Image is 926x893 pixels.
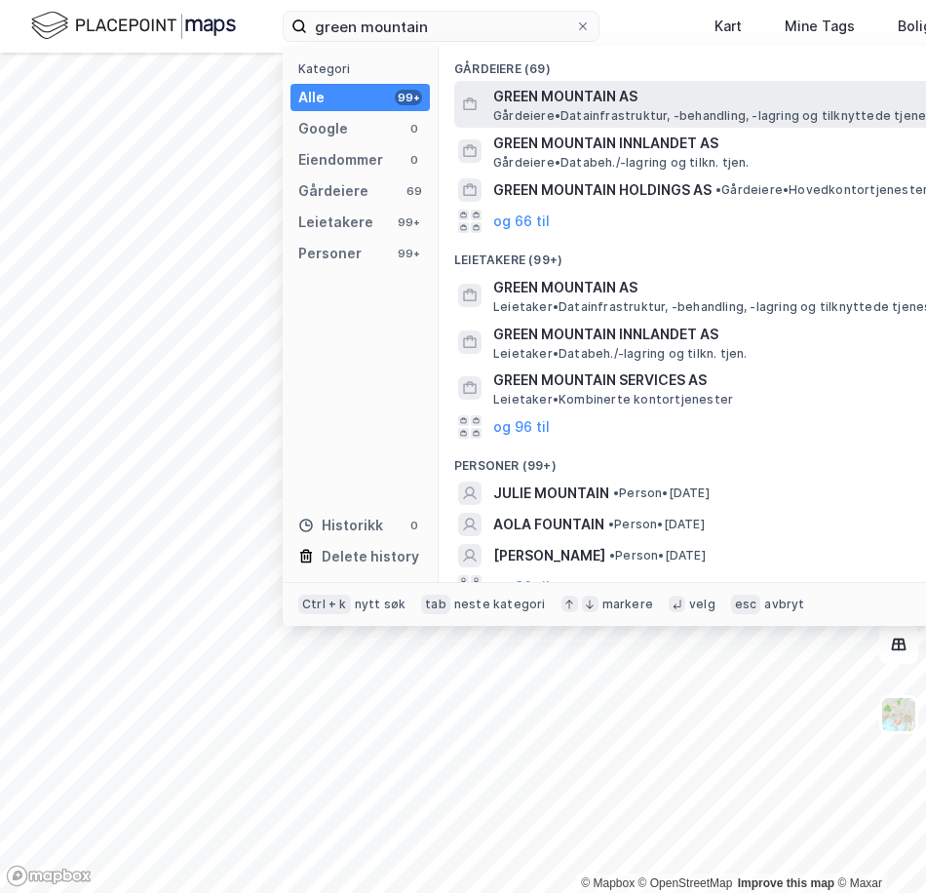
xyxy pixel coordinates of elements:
div: velg [689,597,715,612]
span: GREEN MOUNTAIN HOLDINGS AS [493,178,712,202]
span: • [609,548,615,563]
div: Leietakere [298,211,373,234]
span: [PERSON_NAME] [493,544,605,567]
div: 99+ [395,214,422,230]
span: • [715,182,721,197]
div: nytt søk [355,597,406,612]
div: Alle [298,86,325,109]
div: neste kategori [454,597,546,612]
iframe: Chat Widget [829,799,926,893]
div: Gårdeiere [298,179,368,203]
span: Person • [DATE] [609,548,706,563]
span: Leietaker • Kombinerte kontortjenester [493,392,733,408]
span: Gårdeiere • Databeh./-lagring og tilkn. tjen. [493,155,750,171]
div: 0 [406,152,422,168]
span: Leietaker • Databeh./-lagring og tilkn. tjen. [493,346,748,362]
a: Improve this map [738,876,834,890]
div: Google [298,117,348,140]
div: Eiendommer [298,148,383,172]
div: esc [731,595,761,614]
div: Kategori [298,61,430,76]
button: og 96 til [493,415,550,439]
div: 69 [406,183,422,199]
div: Ctrl + k [298,595,351,614]
div: 0 [406,121,422,136]
span: Person • [DATE] [608,517,705,532]
span: Person • [DATE] [613,485,710,501]
a: OpenStreetMap [638,876,733,890]
div: Historikk [298,514,383,537]
div: Mine Tags [785,15,855,38]
div: tab [421,595,450,614]
div: Kart [714,15,742,38]
div: 99+ [395,90,422,105]
span: • [608,517,614,531]
div: 99+ [395,246,422,261]
a: Mapbox homepage [6,865,92,887]
img: Z [880,696,917,733]
span: • [613,485,619,500]
div: Delete history [322,545,419,568]
button: og 96 til [493,575,550,599]
a: Mapbox [581,876,635,890]
div: Personer [298,242,362,265]
input: Søk på adresse, matrikkel, gårdeiere, leietakere eller personer [307,12,575,41]
img: logo.f888ab2527a4732fd821a326f86c7f29.svg [31,9,236,43]
span: AOLA FOUNTAIN [493,513,604,536]
div: 0 [406,518,422,533]
span: JULIE MOUNTAIN [493,482,609,505]
button: og 66 til [493,210,550,233]
div: markere [602,597,653,612]
div: avbryt [764,597,804,612]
